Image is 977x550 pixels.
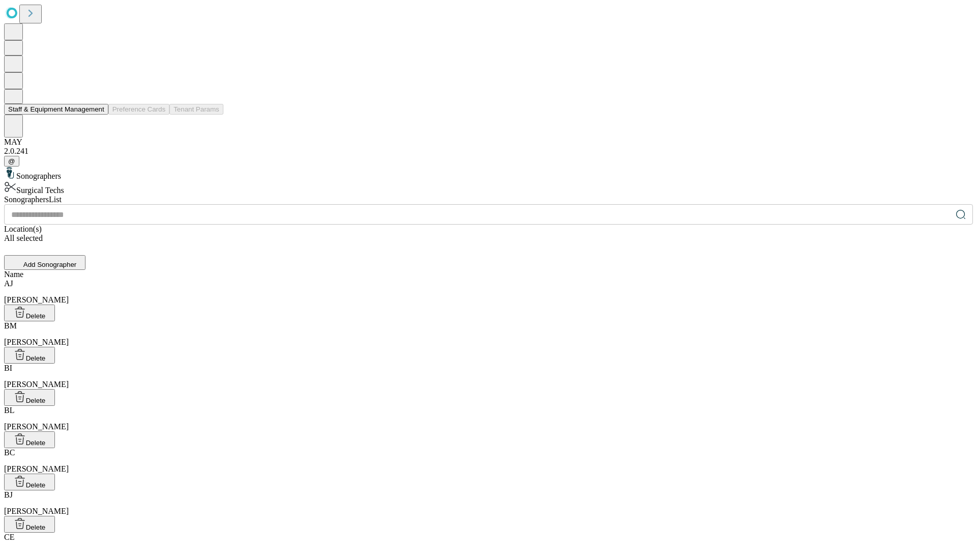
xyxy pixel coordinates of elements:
[4,225,42,233] span: Location(s)
[4,234,973,243] div: All selected
[4,321,17,330] span: BM
[4,279,973,305] div: [PERSON_NAME]
[4,156,19,167] button: @
[4,279,13,288] span: AJ
[4,448,15,457] span: BC
[4,406,973,431] div: [PERSON_NAME]
[4,490,13,499] span: BJ
[4,364,12,372] span: BI
[4,490,973,516] div: [PERSON_NAME]
[4,137,973,147] div: MAY
[4,255,85,270] button: Add Sonographer
[4,474,55,490] button: Delete
[26,354,46,362] span: Delete
[4,195,973,204] div: Sonographers List
[108,104,169,115] button: Preference Cards
[4,406,14,415] span: BL
[4,431,55,448] button: Delete
[4,364,973,389] div: [PERSON_NAME]
[4,516,55,533] button: Delete
[26,524,46,531] span: Delete
[26,439,46,447] span: Delete
[8,157,15,165] span: @
[4,181,973,195] div: Surgical Techs
[26,397,46,404] span: Delete
[4,104,108,115] button: Staff & Equipment Management
[169,104,223,115] button: Tenant Params
[4,533,14,541] span: CE
[4,167,973,181] div: Sonographers
[4,270,973,279] div: Name
[26,481,46,489] span: Delete
[26,312,46,320] span: Delete
[4,147,973,156] div: 2.0.241
[4,347,55,364] button: Delete
[4,321,973,347] div: [PERSON_NAME]
[4,448,973,474] div: [PERSON_NAME]
[4,389,55,406] button: Delete
[23,261,76,268] span: Add Sonographer
[4,305,55,321] button: Delete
